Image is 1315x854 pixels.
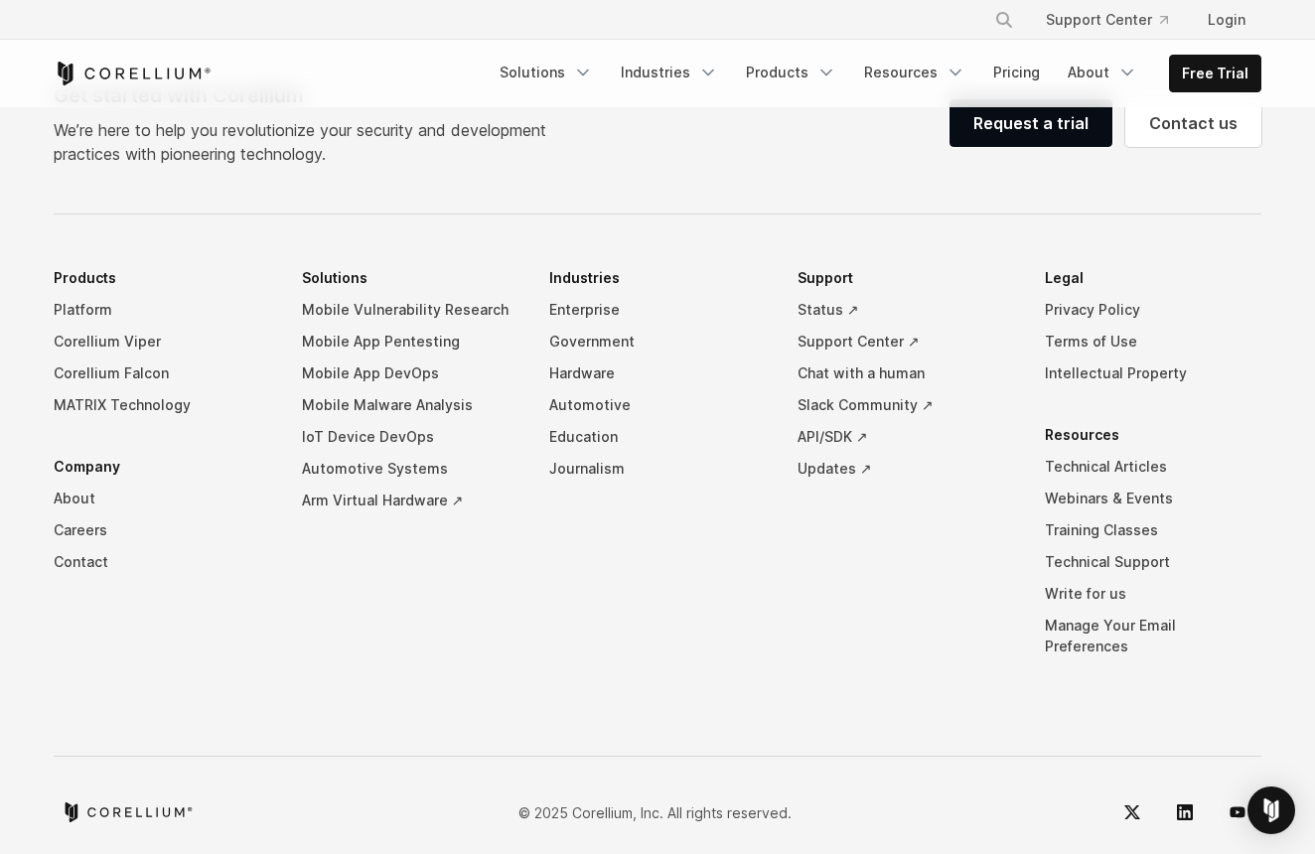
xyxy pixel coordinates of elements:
[302,326,518,357] a: Mobile App Pentesting
[1108,788,1156,836] a: Twitter
[609,55,730,90] a: Industries
[1161,788,1209,836] a: LinkedIn
[549,421,766,453] a: Education
[1125,99,1261,147] a: Contact us
[54,326,270,357] a: Corellium Viper
[1045,451,1261,483] a: Technical Articles
[1214,788,1261,836] a: YouTube
[970,2,1261,38] div: Navigation Menu
[798,294,1014,326] a: Status ↗
[1045,546,1261,578] a: Technical Support
[54,389,270,421] a: MATRIX Technology
[302,421,518,453] a: IoT Device DevOps
[549,453,766,485] a: Journalism
[1170,56,1260,91] a: Free Trial
[62,802,194,822] a: Corellium home
[1056,55,1149,90] a: About
[302,294,518,326] a: Mobile Vulnerability Research
[54,483,270,514] a: About
[549,326,766,357] a: Government
[1045,326,1261,357] a: Terms of Use
[302,357,518,389] a: Mobile App DevOps
[488,55,605,90] a: Solutions
[302,389,518,421] a: Mobile Malware Analysis
[981,55,1052,90] a: Pricing
[1045,294,1261,326] a: Privacy Policy
[1030,2,1184,38] a: Support Center
[488,55,1261,92] div: Navigation Menu
[798,357,1014,389] a: Chat with a human
[54,262,1261,692] div: Navigation Menu
[549,389,766,421] a: Automotive
[734,55,848,90] a: Products
[1247,786,1295,834] div: Open Intercom Messenger
[798,326,1014,357] a: Support Center ↗
[54,118,562,166] p: We’re here to help you revolutionize your security and development practices with pioneering tech...
[798,389,1014,421] a: Slack Community ↗
[950,99,1112,147] a: Request a trial
[1045,578,1261,610] a: Write for us
[549,357,766,389] a: Hardware
[798,453,1014,485] a: Updates ↗
[54,62,212,85] a: Corellium Home
[1045,514,1261,546] a: Training Classes
[54,294,270,326] a: Platform
[518,802,792,823] p: © 2025 Corellium, Inc. All rights reserved.
[1045,357,1261,389] a: Intellectual Property
[1045,610,1261,662] a: Manage Your Email Preferences
[54,546,270,578] a: Contact
[798,421,1014,453] a: API/SDK ↗
[1192,2,1261,38] a: Login
[852,55,977,90] a: Resources
[302,453,518,485] a: Automotive Systems
[302,485,518,516] a: Arm Virtual Hardware ↗
[54,357,270,389] a: Corellium Falcon
[54,514,270,546] a: Careers
[549,294,766,326] a: Enterprise
[1045,483,1261,514] a: Webinars & Events
[986,2,1022,38] button: Search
